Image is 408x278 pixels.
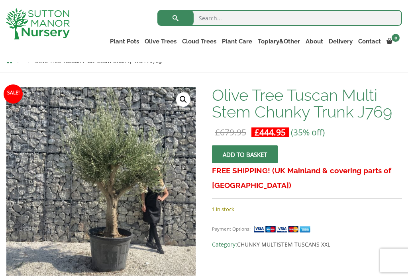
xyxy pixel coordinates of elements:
[179,36,219,47] a: Cloud Trees
[212,145,278,163] button: Add to basket
[6,57,402,64] nav: Breadcrumbs
[392,34,400,42] span: 0
[107,36,142,47] a: Plant Pots
[212,204,402,214] p: 1 in stock
[219,36,255,47] a: Plant Care
[212,87,402,120] h1: Olive Tree Tuscan Multi Stem Chunky Trunk J769
[4,84,23,104] span: Sale!
[384,36,402,47] a: 0
[176,92,190,107] a: View full-screen image gallery
[6,8,70,39] img: logo
[215,127,220,138] span: £
[253,225,313,233] img: payment supported
[212,226,251,232] small: Payment Options:
[291,127,325,138] span: (35% off)
[237,241,330,248] a: CHUNKY MULTISTEM TUSCANS XXL
[142,36,179,47] a: Olive Trees
[212,240,402,249] span: Category:
[255,127,259,138] span: £
[355,36,384,47] a: Contact
[326,36,355,47] a: Delivery
[215,127,246,138] bdi: 679.95
[212,163,402,193] h3: FREE SHIPPING! (UK Mainland & covering parts of [GEOGRAPHIC_DATA])
[303,36,326,47] a: About
[157,10,402,26] input: Search...
[255,36,303,47] a: Topiary&Other
[255,127,286,138] bdi: 444.95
